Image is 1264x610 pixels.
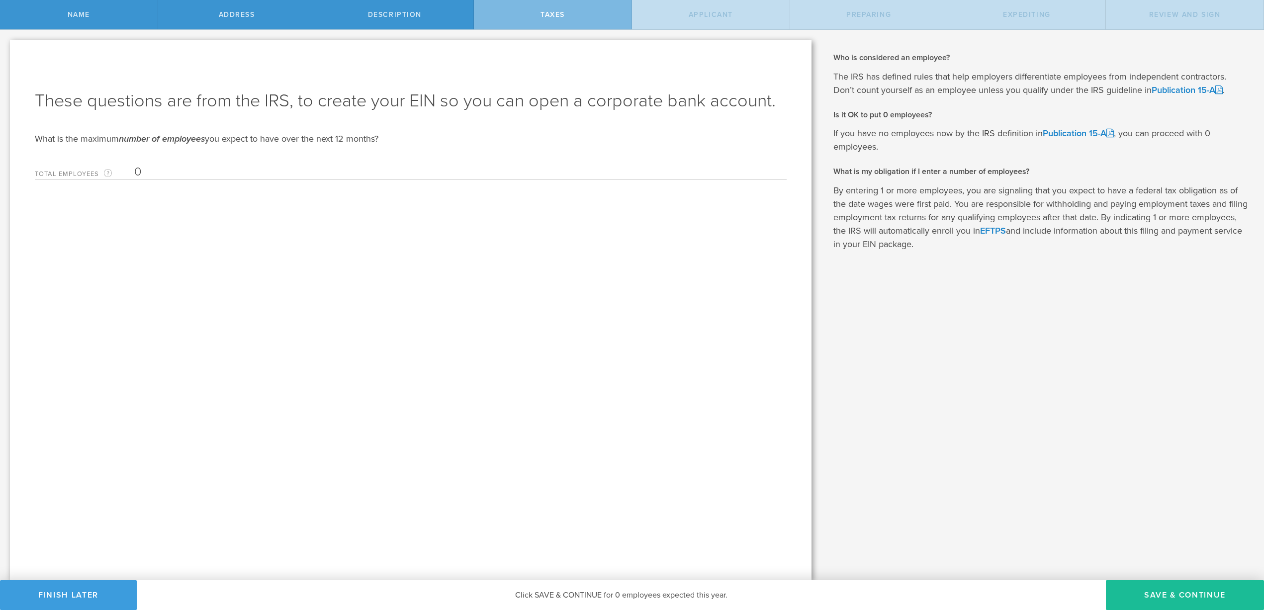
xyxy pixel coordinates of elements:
[368,10,422,19] span: Description
[833,70,1249,97] p: The IRS has defined rules that help employers differentiate employees from independent contractor...
[541,10,565,19] span: Taxes
[219,10,255,19] span: Address
[1043,128,1114,139] a: Publication 15-A
[833,127,1249,154] p: If you have no employees now by the IRS definition in , you can proceed with 0 employees.
[833,52,1249,63] h2: Who is considered an employee?
[833,166,1249,177] h2: What is my obligation if I enter a number of employees?
[35,168,134,179] label: Total Employees
[689,10,733,19] span: Applicant
[1003,10,1051,19] span: Expediting
[1149,10,1221,19] span: Review and Sign
[1106,580,1264,610] button: Save & Continue
[134,165,782,179] input: # of employees
[1214,532,1264,580] iframe: Chat Widget
[35,89,787,113] h1: These questions are from the IRS, to create your EIN so you can open a corporate bank account.
[846,10,891,19] span: Preparing
[833,109,1249,120] h2: Is it OK to put 0 employees?
[833,184,1249,251] p: By entering 1 or more employees, you are signaling that you expect to have a federal tax obligati...
[515,590,727,600] span: Click SAVE & CONTINUE for 0 employees expected this year.
[1152,85,1223,95] a: Publication 15-A
[68,10,90,19] span: Name
[35,133,787,145] div: What is the maximum you expect to have over the next 12 months?
[980,225,1006,236] a: EFTPS
[119,133,205,144] em: number of employees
